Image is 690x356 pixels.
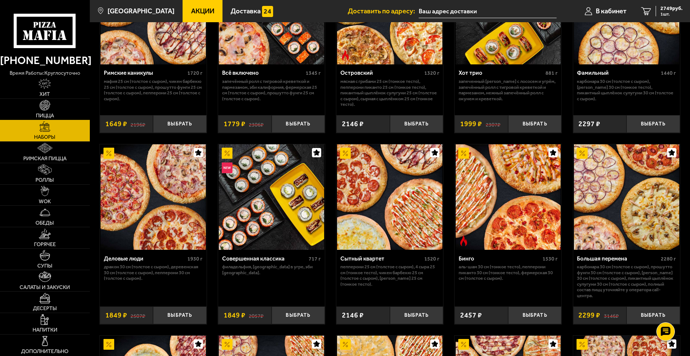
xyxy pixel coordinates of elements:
a: АкционныйНовинкаСовершенная классика [218,144,325,250]
div: Всё включено [222,70,304,77]
img: Акционный [458,339,469,350]
img: Акционный [222,339,232,350]
img: Большая перемена [574,144,679,250]
span: Роллы [35,178,54,183]
span: Напитки [33,328,57,333]
div: Фамильный [577,70,659,77]
img: Острое блюдо [340,50,351,61]
button: Выбрать [508,306,562,324]
span: Салаты и закуски [20,285,70,290]
span: Супы [37,263,52,269]
img: Акционный [222,148,232,158]
span: 2297 ₽ [578,120,600,127]
img: Акционный [103,339,114,350]
span: 2457 ₽ [460,312,482,319]
button: Выбрать [272,115,325,133]
span: 1930 г [187,256,203,262]
div: Деловые люди [104,255,186,262]
span: 1 шт. [660,12,683,16]
p: Мясная с грибами 25 см (тонкое тесто), Пепперони Пиканто 25 см (тонкое тесто), Пикантный цыплёнок... [340,78,439,107]
div: Большая перемена [577,255,659,262]
p: Аль-Шам 30 см (тонкое тесто), Пепперони Пиканто 30 см (тонкое тесто), Фермерская 30 см (толстое с... [459,264,558,281]
p: Запечённый ролл с тигровой креветкой и пармезаном, Эби Калифорния, Фермерская 25 см (толстое с сы... [222,78,321,101]
span: Горячее [34,242,56,247]
span: 1530 г [543,256,558,262]
span: Доставка [231,8,261,15]
div: Островский [340,70,422,77]
button: Выбрать [153,306,207,324]
s: 2507 ₽ [130,312,145,319]
button: Выбрать [626,115,680,133]
span: 1849 ₽ [224,312,245,319]
p: Филадельфия, [GEOGRAPHIC_DATA] в угре, Эби [GEOGRAPHIC_DATA]. [222,264,321,275]
span: 1345 г [306,70,321,76]
img: 15daf4d41897b9f0e9f617042186c801.svg [262,6,273,17]
span: Дополнительно [21,349,68,354]
button: Выбрать [390,115,443,133]
img: Акционный [577,148,587,158]
div: Совершенная классика [222,255,307,262]
a: АкционныйСытный квартет [336,144,443,250]
span: 2146 ₽ [342,120,364,127]
div: Сытный квартет [340,255,422,262]
s: 2307 ₽ [486,120,500,127]
p: Дракон 30 см (толстое с сыром), Деревенская 30 см (толстое с сыром), Пепперони 30 см (толстое с с... [104,264,203,281]
span: Акции [191,8,214,15]
p: Пепперони 25 см (толстое с сыром), 4 сыра 25 см (тонкое тесто), Чикен Барбекю 25 см (толстое с сы... [340,264,439,287]
span: Хит [40,92,50,97]
s: 2196 ₽ [130,120,145,127]
s: 2306 ₽ [249,120,264,127]
button: Выбрать [153,115,207,133]
img: Деловые люди [101,144,206,250]
img: Сытный квартет [337,144,442,250]
button: Выбрать [272,306,325,324]
span: 1440 г [661,70,676,76]
s: 3146 ₽ [604,312,619,319]
span: Наборы [34,135,55,140]
span: 1999 ₽ [460,120,482,127]
img: Острое блюдо [458,235,469,246]
img: Акционный [340,148,351,158]
span: [GEOGRAPHIC_DATA] [108,8,174,15]
a: АкционныйОстрое блюдоБинго [455,144,561,250]
span: 2146 ₽ [342,312,364,319]
span: WOK [39,199,51,204]
span: 717 г [309,256,321,262]
span: 1320 г [424,70,439,76]
p: Мафия 25 см (толстое с сыром), Чикен Барбекю 25 см (толстое с сыром), Прошутто Фунги 25 см (толст... [104,78,203,101]
a: АкционныйБольшая перемена [573,144,680,250]
span: Пицца [36,113,54,118]
span: 2299 ₽ [578,312,600,319]
span: Россия, Санкт-Петербург, Партизанская улица, 21 [419,4,557,18]
span: 2280 г [661,256,676,262]
div: Хот трио [459,70,544,77]
a: АкционныйДеловые люди [100,144,207,250]
span: В кабинет [596,8,626,15]
img: Акционный [458,148,469,158]
span: 1720 г [187,70,203,76]
div: Бинго [459,255,541,262]
span: 1779 ₽ [224,120,245,127]
img: Акционный [340,339,351,350]
img: Новинка [222,162,232,173]
img: Совершенная классика [219,144,324,250]
span: Доставить по адресу: [348,8,419,15]
span: 2749 руб. [660,6,683,11]
span: Обеды [35,221,54,226]
p: Карбонара 30 см (толстое с сыром), [PERSON_NAME] 30 см (тонкое тесто), Пикантный цыплёнок сулугун... [577,78,676,101]
p: Запеченный [PERSON_NAME] с лососем и угрём, Запечённый ролл с тигровой креветкой и пармезаном, Не... [459,78,558,101]
span: 881 г [545,70,558,76]
s: 2057 ₽ [249,312,264,319]
input: Ваш адрес доставки [419,4,557,18]
img: Бинго [456,144,561,250]
p: Карбонара 30 см (толстое с сыром), Прошутто Фунги 30 см (толстое с сыром), [PERSON_NAME] 30 см (т... [577,264,676,298]
span: Римская пицца [23,156,67,161]
span: Десерты [33,306,57,311]
button: Выбрать [626,306,680,324]
button: Выбрать [390,306,443,324]
img: Акционный [103,148,114,158]
span: 1849 ₽ [105,312,127,319]
span: 1520 г [424,256,439,262]
button: Выбрать [508,115,562,133]
img: Акционный [577,339,587,350]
